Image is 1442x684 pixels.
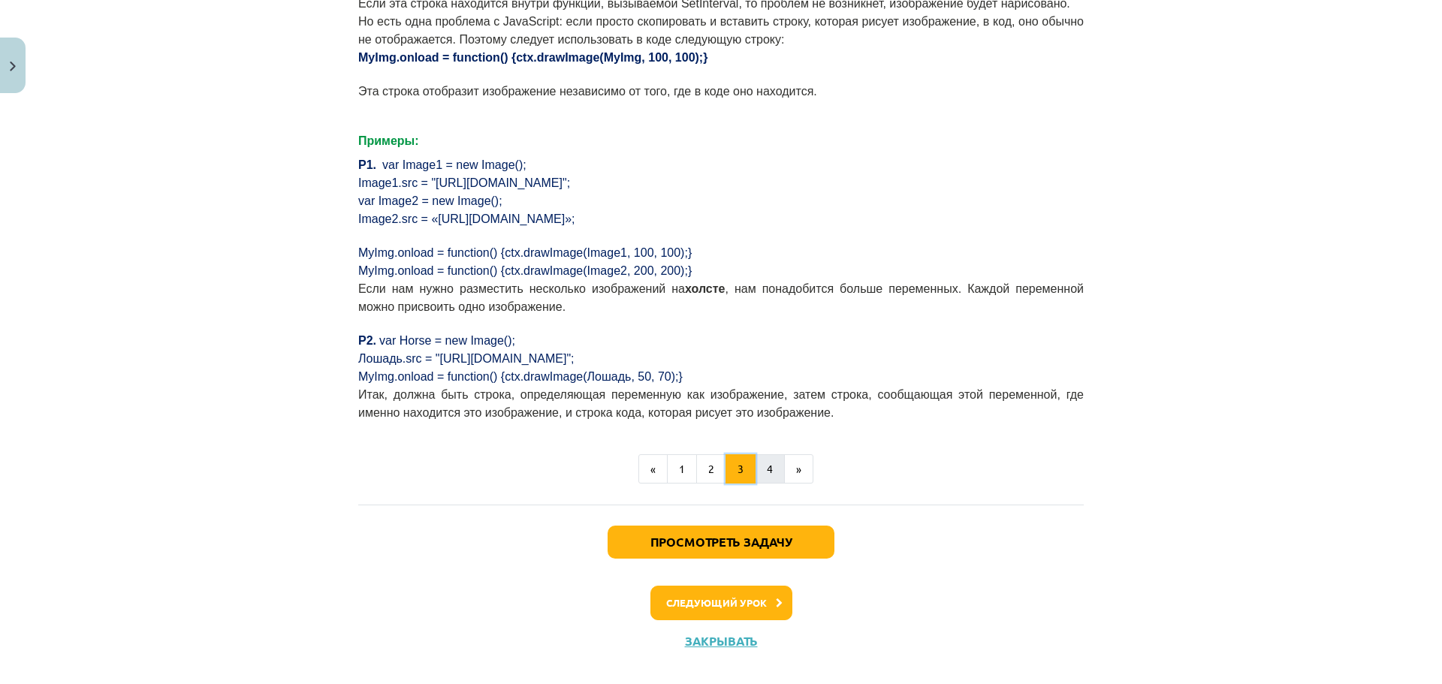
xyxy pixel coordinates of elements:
font: P2. [358,334,376,347]
font: « [650,462,656,475]
font: Но есть одна проблема с JavaScript: если просто скопировать и вставить строку, которая рисует изо... [358,15,1084,46]
button: 2 [696,454,726,484]
font: Эта строка отобразит изображение независимо от того, где в коде оно находится. [358,85,817,98]
font: Лошадь.src = "[URL][DOMAIN_NAME]"; [358,352,575,365]
font: » [796,462,801,475]
font: , нам понадобится больше переменных. Каждой переменной можно присвоить одно изображение. [358,282,1084,313]
button: 3 [726,454,756,484]
button: 1 [667,454,697,484]
button: « [638,454,668,484]
font: холсте [685,282,725,295]
font: var Image2 = new Image(); [358,194,502,207]
font: 3 [738,462,744,475]
button: Следующий урок [650,586,792,620]
font: MyImg.onload = function() {ctx.drawImage(MyImg, 100, 100);} [358,51,707,64]
font: 2 [708,462,714,475]
font: Image2.src = «[URL][DOMAIN_NAME]»; [358,212,575,225]
font: Примеры: [358,134,419,147]
font: var Horse = new Image(); [379,334,515,347]
font: Просмотреть задачу [650,534,792,550]
nav: Пример навигации по странице [358,454,1084,484]
font: 4 [767,462,773,475]
button: Закрывать [680,634,762,649]
font: 1 [679,462,685,475]
font: Закрывать [685,633,758,649]
font: Итак, должна быть строка, определяющая переменную как изображение, затем строка, сообщающая этой ... [358,388,1084,419]
font: Image1.src = "[URL][DOMAIN_NAME]"; [358,176,570,189]
font: Если нам нужно разместить несколько изображений на [358,282,685,295]
font: var Image1 = new Image(); [382,158,526,171]
button: 4 [755,454,785,484]
font: P1. [358,158,376,171]
img: icon-close-lesson-0947bae3869378f0d4975bcd49f059093ad1ed9edebbc8119c70593378902aed.svg [10,62,16,71]
button: » [784,454,813,484]
font: Следующий урок [666,596,767,609]
button: Просмотреть задачу [608,526,834,559]
font: MyImg.onload = function() {ctx.drawImage(Лошадь, 50, 70);} [358,370,683,383]
font: MyImg.onload = function() {ctx.drawImage(Image1, 100, 100);} [358,246,692,259]
font: MyImg.onload = function() {ctx.drawImage(Image2, 200, 200);} [358,264,692,277]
